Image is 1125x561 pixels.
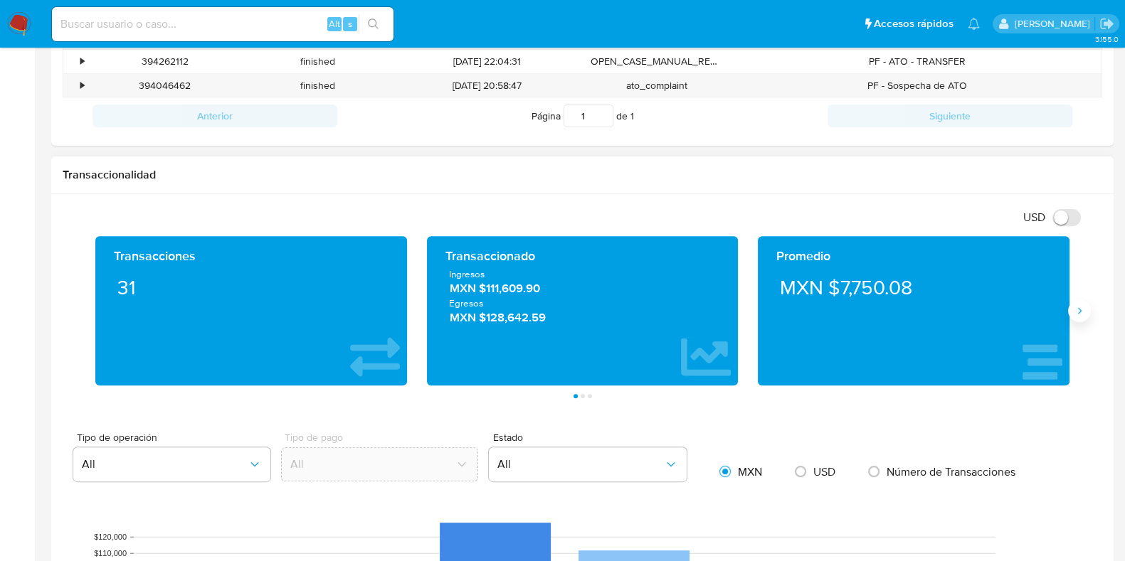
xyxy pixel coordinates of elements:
a: Notificaciones [968,18,980,30]
h1: Transaccionalidad [63,168,1102,182]
div: • [80,55,84,68]
div: • [80,79,84,92]
div: OPEN_CASE_MANUAL_REVIEW [581,50,734,73]
div: [DATE] 22:04:31 [394,50,581,73]
span: Accesos rápidos [874,16,954,31]
div: 394046462 [88,74,241,97]
div: ato_complaint [581,74,734,97]
button: search-icon [359,14,388,34]
div: PF - ATO - TRANSFER [734,50,1102,73]
input: Buscar usuario o caso... [52,15,394,33]
button: Siguiente [828,105,1072,127]
div: finished [241,74,394,97]
div: [DATE] 20:58:47 [394,74,581,97]
span: 1 [630,109,634,123]
span: Alt [329,17,340,31]
button: Anterior [93,105,337,127]
p: carlos.soto@mercadolibre.com.mx [1014,17,1094,31]
div: PF - Sospecha de ATO [734,74,1102,97]
div: 394262112 [88,50,241,73]
span: s [348,17,352,31]
span: Página de [532,105,634,127]
div: finished [241,50,394,73]
a: Salir [1099,16,1114,31]
span: 3.155.0 [1094,33,1118,45]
